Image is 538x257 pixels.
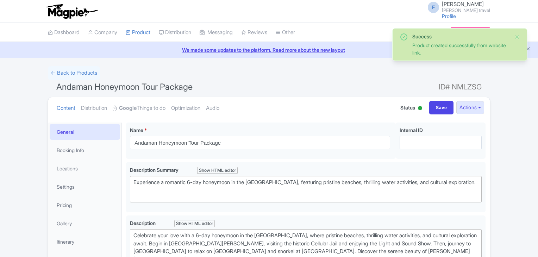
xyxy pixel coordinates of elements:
a: Settings [50,179,120,195]
a: General [50,124,120,140]
a: Booking Info [50,142,120,158]
a: Itinerary [50,234,120,250]
a: Profile [442,13,456,19]
img: logo-ab69f6fb50320c5b225c76a69d11143b.png [44,4,99,19]
a: Product [126,23,150,42]
a: Subscription [451,27,490,37]
a: Company [88,23,117,42]
span: F [428,2,439,13]
a: ← Back to Products [48,66,100,80]
div: Success [412,33,509,40]
a: Audio [206,97,219,119]
a: Gallery [50,215,120,231]
div: Show HTML editor [197,167,238,174]
div: Show HTML editor [174,220,215,227]
span: Internal ID [400,127,423,133]
a: Reviews [241,23,267,42]
input: Save [429,101,454,114]
a: Content [57,97,75,119]
button: Close announcement [526,45,531,54]
div: Experience a romantic 6-day honeymoon in the [GEOGRAPHIC_DATA], featuring pristine beaches, thril... [133,178,478,194]
button: Close [514,33,520,41]
a: Dashboard [48,23,80,42]
span: Status [400,104,415,111]
span: Description [130,220,157,226]
a: Locations [50,161,120,176]
span: ID# NMLZSG [439,80,482,94]
strong: Google [119,104,137,112]
a: Distribution [81,97,107,119]
span: Andaman Honeymoon Tour Package [56,82,193,92]
a: GoogleThings to do [113,97,165,119]
span: Name [130,127,143,133]
a: Other [276,23,295,42]
span: Description Summary [130,167,180,173]
div: Product created successfully from website link. [412,42,509,56]
a: We made some updates to the platform. Read more about the new layout [4,46,534,54]
a: F [PERSON_NAME] [PERSON_NAME] travel [424,1,490,13]
a: Distribution [159,23,191,42]
small: [PERSON_NAME] travel [442,8,490,13]
span: [PERSON_NAME] [442,1,484,7]
button: Actions [456,101,484,114]
a: Messaging [200,23,233,42]
div: Active [417,103,424,114]
a: Pricing [50,197,120,213]
a: Optimization [171,97,200,119]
